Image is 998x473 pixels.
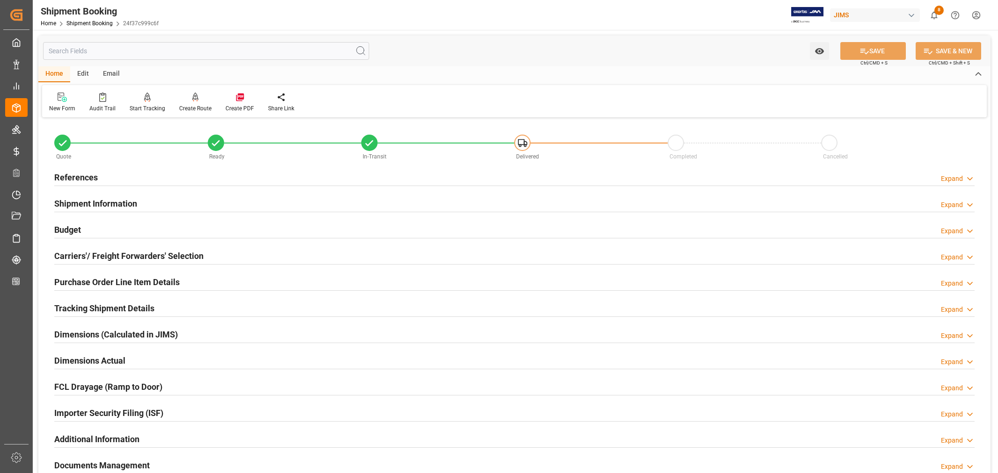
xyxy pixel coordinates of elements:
img: Exertis%20JAM%20-%20Email%20Logo.jpg_1722504956.jpg [791,7,823,23]
span: Quote [56,153,71,160]
button: Help Center [945,5,966,26]
div: Expand [941,200,963,210]
div: Expand [941,462,963,472]
div: Expand [941,436,963,445]
h2: Carriers'/ Freight Forwarders' Selection [54,250,204,262]
h2: Purchase Order Line Item Details [54,276,180,288]
div: Email [96,66,127,82]
h2: FCL Drayage (Ramp to Door) [54,380,162,393]
h2: Shipment Information [54,197,137,210]
div: Expand [941,279,963,288]
div: Expand [941,357,963,367]
button: SAVE [840,42,906,60]
a: Home [41,20,56,27]
div: Start Tracking [130,104,165,113]
h2: Dimensions Actual [54,354,125,367]
div: Expand [941,409,963,419]
h2: Documents Management [54,459,150,472]
span: In-Transit [363,153,386,160]
div: Create PDF [226,104,254,113]
h2: Budget [54,223,81,236]
h2: Importer Security Filing (ISF) [54,407,163,419]
div: Expand [941,305,963,315]
div: New Form [49,104,75,113]
div: Create Route [179,104,211,113]
a: Shipment Booking [66,20,113,27]
span: 8 [934,6,944,15]
span: Delivered [516,153,539,160]
button: open menu [810,42,829,60]
h2: References [54,171,98,184]
div: JIMS [830,8,920,22]
div: Audit Trail [89,104,116,113]
span: Ctrl/CMD + Shift + S [929,59,970,66]
span: Ready [209,153,225,160]
div: Home [38,66,70,82]
span: Cancelled [823,153,848,160]
div: Expand [941,174,963,184]
div: Share Link [268,104,294,113]
span: Ctrl/CMD + S [860,59,888,66]
div: Shipment Booking [41,4,159,18]
span: Completed [670,153,697,160]
h2: Tracking Shipment Details [54,302,154,315]
div: Expand [941,252,963,262]
div: Expand [941,331,963,341]
input: Search Fields [43,42,369,60]
button: show 8 new notifications [924,5,945,26]
h2: Dimensions (Calculated in JIMS) [54,328,178,341]
h2: Additional Information [54,433,139,445]
div: Expand [941,226,963,236]
button: SAVE & NEW [916,42,981,60]
button: JIMS [830,6,924,24]
div: Edit [70,66,96,82]
div: Expand [941,383,963,393]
